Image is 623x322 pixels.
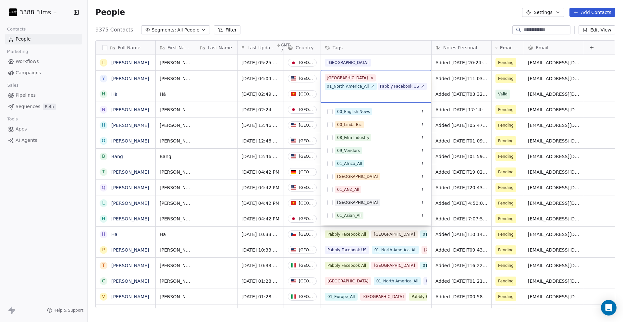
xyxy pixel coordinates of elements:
div: 01_ANZ_All [337,187,359,192]
div: 08_Film Industry [337,135,369,141]
div: 00_Linda Biz [337,122,362,128]
div: 01_Asian_All [337,213,361,218]
div: 00_English News [337,109,370,115]
div: [GEOGRAPHIC_DATA] [327,75,368,81]
div: 01_North America_All [327,83,369,89]
div: [GEOGRAPHIC_DATA] [337,174,378,180]
div: [GEOGRAPHIC_DATA] [337,200,378,205]
div: Pabbly Facebook US [380,83,419,89]
div: 09_Vendors [337,148,360,154]
div: 01_Africa_All [337,161,362,167]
